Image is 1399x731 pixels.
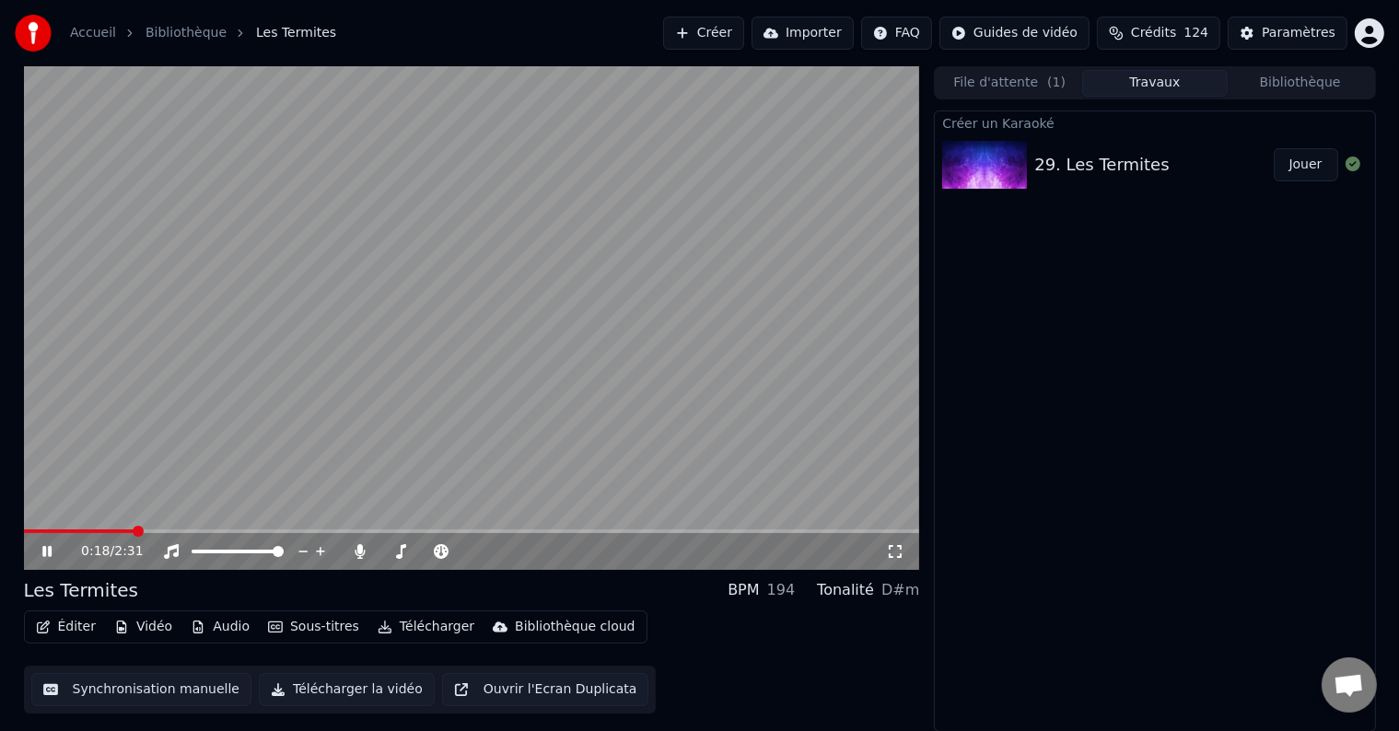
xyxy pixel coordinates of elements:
[728,579,759,601] div: BPM
[1228,70,1373,97] button: Bibliothèque
[752,17,854,50] button: Importer
[937,70,1082,97] button: File d'attente
[81,542,110,561] span: 0:18
[1131,24,1176,42] span: Crédits
[114,542,143,561] span: 2:31
[1047,74,1066,92] span: ( 1 )
[1097,17,1220,50] button: Crédits124
[1183,24,1208,42] span: 124
[370,614,482,640] button: Télécharger
[1262,24,1335,42] div: Paramètres
[70,24,116,42] a: Accueil
[31,673,252,706] button: Synchronisation manuelle
[515,618,635,636] div: Bibliothèque cloud
[1322,657,1377,713] div: Ouvrir le chat
[70,24,336,42] nav: breadcrumb
[861,17,932,50] button: FAQ
[817,579,874,601] div: Tonalité
[442,673,649,706] button: Ouvrir l'Ecran Duplicata
[29,614,103,640] button: Éditer
[256,24,336,42] span: Les Termites
[259,673,435,706] button: Télécharger la vidéo
[1228,17,1347,50] button: Paramètres
[15,15,52,52] img: youka
[881,579,919,601] div: D#m
[261,614,367,640] button: Sous-titres
[935,111,1374,133] div: Créer un Karaoké
[107,614,180,640] button: Vidéo
[1082,70,1228,97] button: Travaux
[24,577,138,603] div: Les Termites
[1034,152,1169,178] div: 29. Les Termites
[146,24,227,42] a: Bibliothèque
[939,17,1090,50] button: Guides de vidéo
[1274,148,1338,181] button: Jouer
[81,542,125,561] div: /
[767,579,796,601] div: 194
[183,614,257,640] button: Audio
[663,17,744,50] button: Créer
